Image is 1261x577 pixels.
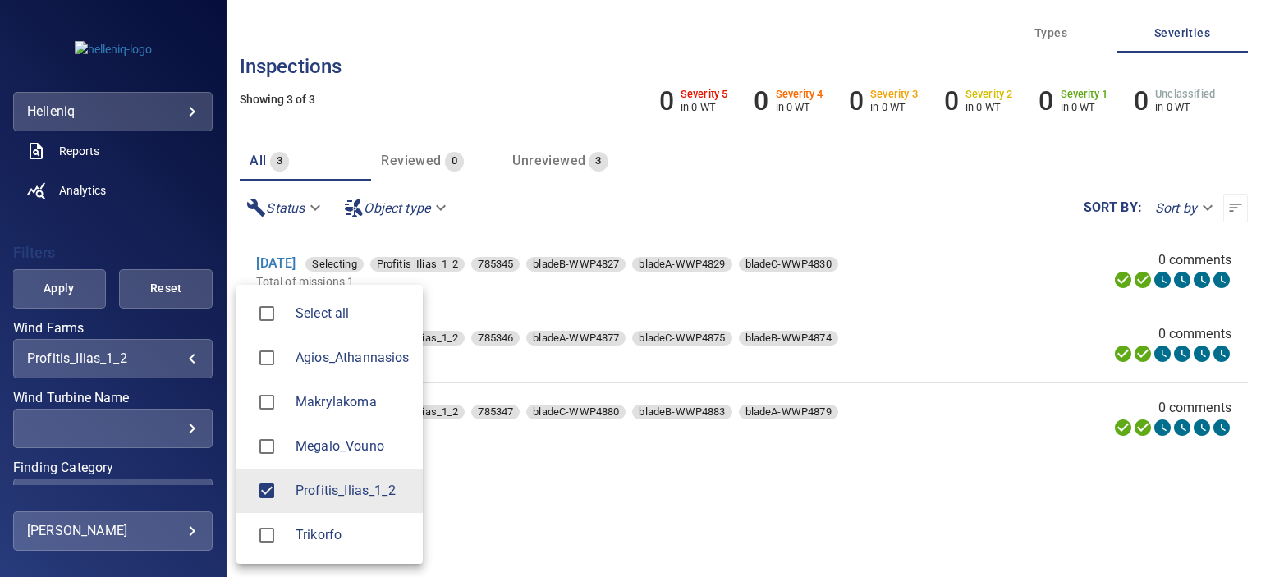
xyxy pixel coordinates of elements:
div: Wind Farms Agios_Athannasios [296,348,410,368]
div: Wind Farms Profitis_Ilias_1_2 [296,481,410,501]
span: Agios_Athannasios [296,348,410,368]
span: Profitis_Ilias_1_2 [296,481,410,501]
span: Megalo_Vouno [250,429,284,464]
span: Megalo_Vouno [296,437,410,456]
span: Select all [296,304,410,323]
span: Makrylakoma [296,392,410,412]
span: Agios_Athannasios [250,341,284,375]
ul: Profitis_Ilias_1_2 [236,285,423,564]
div: Wind Farms Makrylakoma [296,392,410,412]
span: Trikorfo [296,525,410,545]
span: Profitis_Ilias_1_2 [250,474,284,508]
span: Makrylakoma [250,385,284,419]
div: Wind Farms Trikorfo [296,525,410,545]
div: Wind Farms Megalo_Vouno [296,437,410,456]
span: Trikorfo [250,518,284,552]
